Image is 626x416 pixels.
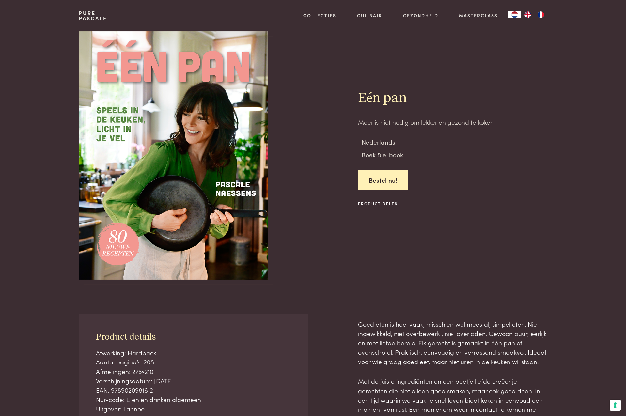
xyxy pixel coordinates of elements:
[357,12,382,19] a: Culinair
[96,357,290,367] div: Aantal pagina’s: 208
[534,11,547,18] a: FR
[303,12,336,19] a: Collecties
[96,395,290,404] div: Nur-code: Eten en drinken algemeen
[508,11,547,18] aside: Language selected: Nederlands
[96,332,156,342] span: Product details
[358,137,403,147] div: Nederlands
[508,11,521,18] div: Language
[358,319,547,366] p: Goed eten is heel vaak, misschien wel meestal, simpel eten. Niet ingewikkeld, niet overbewerkt, n...
[358,201,405,207] span: Product delen
[403,12,438,19] a: Gezondheid
[96,376,290,386] div: Verschijningsdatum: [DATE]
[96,367,290,376] div: Afmetingen: 275×210
[508,11,521,18] a: NL
[96,385,290,395] div: EAN: 9789020981612
[358,150,403,160] div: Boek & e-book
[79,31,268,280] img: https://admin.purepascale.com/wp-content/uploads/2025/07/een-pan-voorbeeldcover.png
[459,12,498,19] a: Masterclass
[96,404,290,414] div: Uitgever: Lannoo
[96,348,290,358] div: Afwerking: Hardback
[521,11,534,18] a: EN
[521,11,547,18] ul: Language list
[358,170,408,191] a: Bestel nu!
[610,400,621,411] button: Uw voorkeuren voor toestemming voor trackingtechnologieën
[358,117,494,127] p: Meer is niet nodig om lekker en gezond te koken
[79,10,107,21] a: PurePascale
[358,90,494,107] h2: Eén pan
